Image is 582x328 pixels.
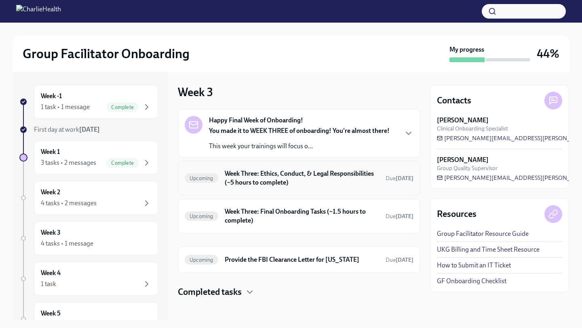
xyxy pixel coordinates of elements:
span: Clinical Onboarding Specialist [437,125,508,132]
a: UpcomingProvide the FBI Clearance Letter for [US_STATE]Due[DATE] [185,253,413,266]
strong: [PERSON_NAME] [437,156,489,164]
span: Complete [106,104,139,110]
a: Week -11 task • 1 messageComplete [19,85,158,119]
strong: [PERSON_NAME] [437,116,489,125]
a: Week 41 task [19,262,158,296]
strong: [DATE] [79,126,100,133]
a: UKG Billing and Time Sheet Resource [437,245,540,254]
div: 3 tasks • 2 messages [41,158,96,167]
h4: Completed tasks [178,286,242,298]
a: How to Submit an IT Ticket [437,261,511,270]
span: Due [386,175,413,182]
h6: Week Three: Ethics, Conduct, & Legal Responsibilities (~5 hours to complete) [225,169,379,187]
a: Group Facilitator Resource Guide [437,229,529,238]
strong: You made it to WEEK THREE of onboarding! You're almost there! [209,127,390,135]
p: This week your trainings will focus o... [209,142,390,151]
a: Week 13 tasks • 2 messagesComplete [19,141,158,175]
div: 4 tasks • 1 message [41,239,93,248]
strong: [DATE] [396,213,413,220]
span: Upcoming [185,257,218,263]
div: 1 task [41,280,56,288]
h6: Week 3 [41,228,61,237]
span: Due [386,213,413,220]
strong: [DATE] [396,257,413,263]
img: CharlieHealth [16,5,61,18]
span: November 4th, 2025 08:00 [386,256,413,264]
h4: Resources [437,208,477,220]
h3: 44% [537,46,559,61]
h4: Contacts [437,95,471,107]
a: UpcomingWeek Three: Ethics, Conduct, & Legal Responsibilities (~5 hours to complete)Due[DATE] [185,168,413,189]
h3: Week 3 [178,85,213,99]
strong: [DATE] [396,175,413,182]
span: Due [386,257,413,263]
h2: Group Facilitator Onboarding [23,46,190,62]
a: UpcomingWeek Three: Final Onboarding Tasks (~1.5 hours to complete)Due[DATE] [185,206,413,227]
span: Upcoming [185,213,218,219]
div: 1 task • 1 message [41,103,90,111]
div: 4 tasks • 2 messages [41,199,97,208]
h6: Provide the FBI Clearance Letter for [US_STATE] [225,255,379,264]
span: First day at work [34,126,100,133]
h6: Week 4 [41,269,61,278]
div: Completed tasks [178,286,420,298]
a: Week 24 tasks • 2 messages [19,181,158,215]
h6: Week 2 [41,188,60,197]
h6: Week 1 [41,147,60,156]
span: Group Quality Supervisor [437,164,498,172]
span: Upcoming [185,175,218,181]
h6: Week Three: Final Onboarding Tasks (~1.5 hours to complete) [225,207,379,225]
span: October 18th, 2025 09:00 [386,212,413,220]
a: Week 34 tasks • 1 message [19,221,158,255]
span: October 20th, 2025 09:00 [386,175,413,182]
strong: My progress [449,45,484,54]
h6: Week 5 [41,309,61,318]
h6: Week -1 [41,92,62,101]
strong: Happy Final Week of Onboarding! [209,116,303,125]
a: First day at work[DATE] [19,125,158,134]
span: Complete [106,160,139,166]
a: GF Onboarding Checklist [437,277,506,286]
